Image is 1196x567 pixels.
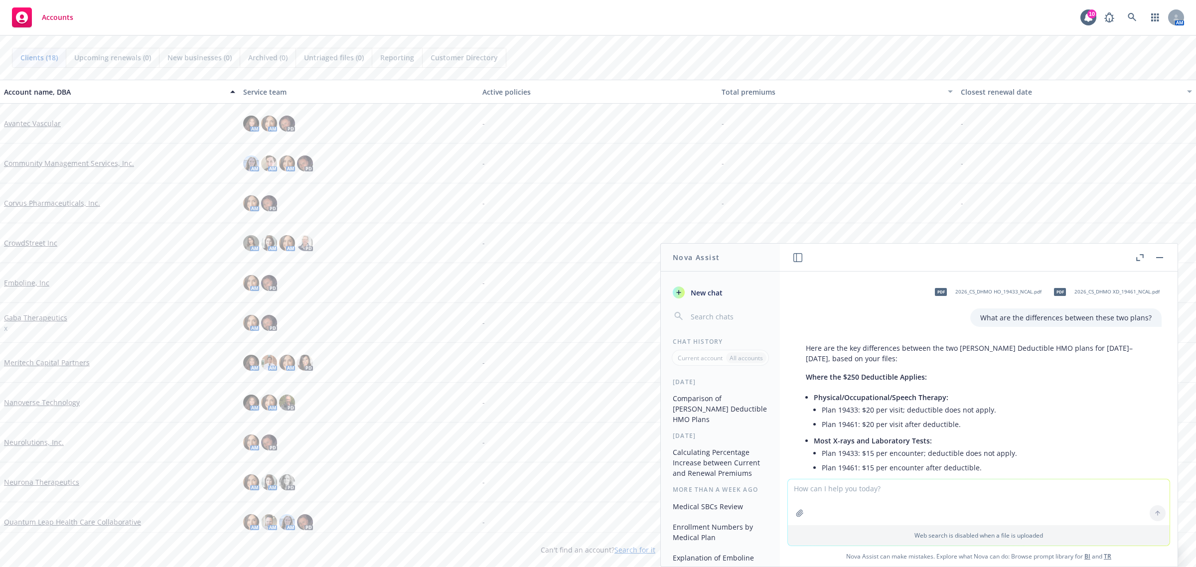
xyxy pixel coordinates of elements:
[243,474,259,490] img: photo
[248,52,288,63] span: Archived (0)
[661,431,780,440] div: [DATE]
[935,288,947,295] span: pdf
[279,235,295,251] img: photo
[261,514,277,530] img: photo
[689,309,768,323] input: Search chats
[814,393,948,402] span: Physical/Occupational/Speech Therapy:
[482,397,485,408] span: -
[297,155,313,171] img: photo
[478,80,718,104] button: Active policies
[1084,552,1090,561] a: BI
[669,550,772,566] button: Explanation of Emboline
[261,395,277,411] img: photo
[673,252,720,263] h1: Nova Assist
[4,517,141,527] a: Quantum Leap Health Care Collaborative
[961,198,963,208] span: -
[541,545,655,555] span: Can't find an account?
[669,498,772,515] button: Medical SBCs Review
[243,235,259,251] img: photo
[261,116,277,132] img: photo
[279,116,295,132] img: photo
[482,158,485,168] span: -
[297,355,313,371] img: photo
[794,531,1164,540] p: Web search is disabled when a file is uploaded
[431,52,498,63] span: Customer Directory
[669,283,772,301] button: New chat
[279,155,295,171] img: photo
[243,195,259,211] img: photo
[1047,280,1162,304] div: pdf2026_CS_DHMO XD_19461_NCAL.pdf
[482,87,714,97] div: Active policies
[4,87,224,97] div: Account name, DBA
[261,315,277,331] img: photo
[4,357,90,368] a: Meritech Capital Partners
[4,278,49,288] a: Emboline, Inc
[261,195,277,211] img: photo
[669,390,772,427] button: Comparison of [PERSON_NAME] Deductible HMO Plans
[806,372,927,382] span: Where the $250 Deductible Applies:
[243,87,474,97] div: Service team
[304,52,364,63] span: Untriaged files (0)
[730,354,763,362] p: All accounts
[661,378,780,386] div: [DATE]
[722,158,724,168] span: -
[722,87,942,97] div: Total premiums
[74,52,151,63] span: Upcoming renewals (0)
[4,323,7,333] span: x
[482,238,485,248] span: -
[661,485,780,494] div: More than a week ago
[261,235,277,251] img: photo
[1054,288,1066,295] span: pdf
[279,355,295,371] img: photo
[482,278,485,288] span: -
[722,198,724,208] span: -
[957,80,1196,104] button: Closest renewal date
[261,355,277,371] img: photo
[722,118,724,129] span: -
[42,13,73,21] span: Accounts
[8,3,77,31] a: Accounts
[4,477,79,487] a: Neurona Therapeutics
[482,437,485,447] span: -
[1074,288,1160,295] span: 2026_CS_DHMO XD_19461_NCAL.pdf
[678,354,723,362] p: Current account
[4,397,80,408] a: Nanoverse Technology
[928,280,1044,304] div: pdf2026_CS_DHMO HO_19433_NCAL.pdf
[4,312,67,323] a: Gaba Therapeutics
[1099,7,1119,27] a: Report a Bug
[243,395,259,411] img: photo
[243,355,259,371] img: photo
[669,444,772,481] button: Calculating Percentage Increase between Current and Renewal Premiums
[243,434,259,450] img: photo
[784,546,1174,567] span: Nova Assist can make mistakes. Explore what Nova can do: Browse prompt library for and
[1145,7,1165,27] a: Switch app
[279,395,295,411] img: photo
[955,288,1042,295] span: 2026_CS_DHMO HO_19433_NCAL.pdf
[243,155,259,171] img: photo
[722,238,724,248] span: -
[980,312,1152,323] p: What are the differences between these two plans?
[661,337,780,346] div: Chat History
[961,118,963,129] span: -
[669,519,772,546] button: Enrollment Numbers by Medical Plan
[380,52,414,63] span: Reporting
[814,436,932,445] span: Most X‑rays and Laboratory Tests:
[4,238,57,248] a: CrowdStreet Inc
[822,403,1152,417] li: Plan 19433: $20 per visit; deductible does not apply.
[297,514,313,530] img: photo
[243,315,259,331] img: photo
[261,275,277,291] img: photo
[689,287,723,298] span: New chat
[961,158,963,168] span: -
[243,514,259,530] img: photo
[482,477,485,487] span: -
[482,198,485,208] span: -
[482,517,485,527] span: -
[239,80,478,104] button: Service team
[961,87,1181,97] div: Closest renewal date
[482,317,485,328] span: -
[167,52,232,63] span: New businesses (0)
[806,343,1152,364] p: Here are the key differences between the two [PERSON_NAME] Deductible HMO plans for [DATE]–[DATE]...
[297,235,313,251] img: photo
[822,460,1152,475] li: Plan 19461: $15 per encounter after deductible.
